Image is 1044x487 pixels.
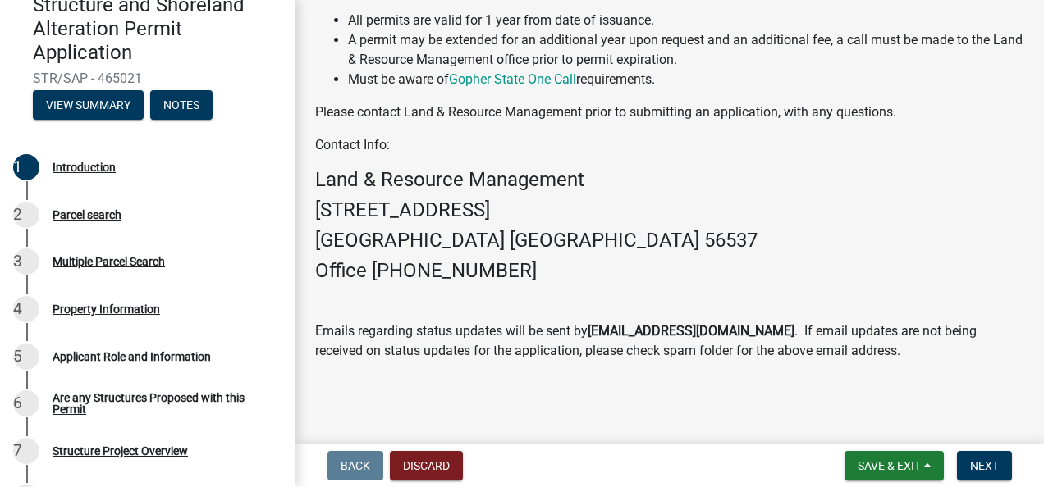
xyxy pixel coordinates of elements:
wm-modal-confirm: Notes [150,100,213,113]
h4: Office [PHONE_NUMBER] [315,259,1024,283]
p: Emails regarding status updates will be sent by . If email updates are not being received on stat... [315,321,1024,361]
div: Introduction [53,162,116,173]
p: Please contact Land & Resource Management prior to submitting an application, with any questions. [315,102,1024,122]
h4: Land & Resource Management [315,168,1024,192]
strong: [EMAIL_ADDRESS][DOMAIN_NAME] [588,323,794,339]
font: 2 [13,205,22,224]
div: Are any Structures Proposed with this Permit [53,392,269,415]
button: Save & Exit [845,451,944,480]
font: View Summary [46,98,130,112]
span: Save & Exit [858,459,921,472]
p: Contact Info: [315,135,1024,155]
div: Property Information [53,303,160,315]
wm-modal-confirm: Summary [33,100,144,113]
font: Notes [163,98,199,112]
font: 3 [13,252,22,271]
span: Next [970,459,999,472]
li: Must be aware of requirements. [348,70,1024,89]
span: STR/SAP - 465021 [33,71,263,86]
h4: [STREET_ADDRESS] [315,198,1024,222]
font: 7 [13,441,22,460]
button: Discard [390,451,463,480]
font: 1 [13,157,22,176]
li: All permits are valid for 1 year from date of issuance. [348,11,1024,30]
div: Structure Project Overview [53,445,188,457]
button: Back [327,451,383,480]
li: A permit may be extended for an additional year upon request and an additional fee, a call must b... [348,30,1024,70]
font: 5 [13,347,22,366]
font: 4 [13,299,22,318]
font: 6 [13,394,22,412]
div: Parcel search [53,209,121,221]
span: Back [341,459,370,472]
button: Next [957,451,1012,480]
font: Discard [403,459,450,472]
a: Gopher State One Call [449,71,576,87]
h4: [GEOGRAPHIC_DATA] [GEOGRAPHIC_DATA] 56537 [315,229,1024,253]
div: Multiple Parcel Search [53,256,165,267]
div: Applicant Role and Information [53,351,211,362]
